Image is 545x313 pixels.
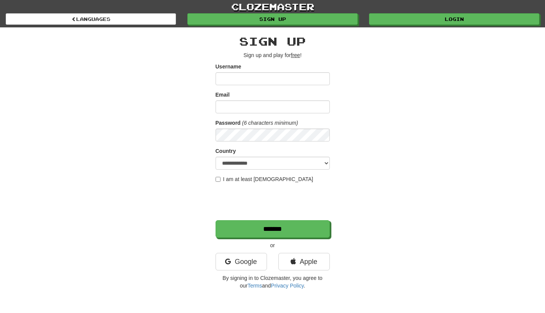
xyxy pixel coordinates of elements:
[216,35,330,48] h2: Sign up
[216,119,241,127] label: Password
[216,253,267,270] a: Google
[216,147,236,155] label: Country
[216,91,230,99] label: Email
[278,253,330,270] a: Apple
[216,187,331,216] iframe: reCAPTCHA
[6,13,176,25] a: Languages
[216,242,330,249] p: or
[248,283,262,289] a: Terms
[242,120,298,126] em: (6 characters minimum)
[216,177,221,182] input: I am at least [DEMOGRAPHIC_DATA]
[216,63,241,70] label: Username
[216,274,330,289] p: By signing in to Clozemaster, you agree to our and .
[271,283,304,289] a: Privacy Policy
[291,52,300,58] u: free
[216,51,330,59] p: Sign up and play for !
[187,13,358,25] a: Sign up
[369,13,539,25] a: Login
[216,175,313,183] label: I am at least [DEMOGRAPHIC_DATA]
